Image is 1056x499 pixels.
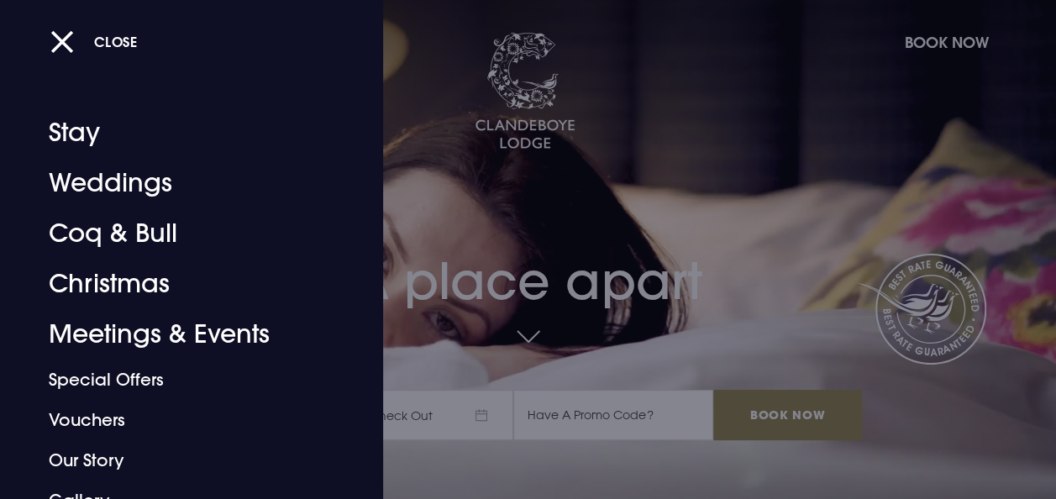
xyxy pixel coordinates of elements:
a: Weddings [49,158,312,208]
a: Our Story [49,440,312,481]
a: Stay [49,108,312,158]
a: Special Offers [49,360,312,400]
a: Christmas [49,259,312,309]
a: Coq & Bull [49,208,312,259]
span: Close [94,33,138,50]
a: Vouchers [49,400,312,440]
button: Close [50,24,138,59]
a: Meetings & Events [49,309,312,360]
